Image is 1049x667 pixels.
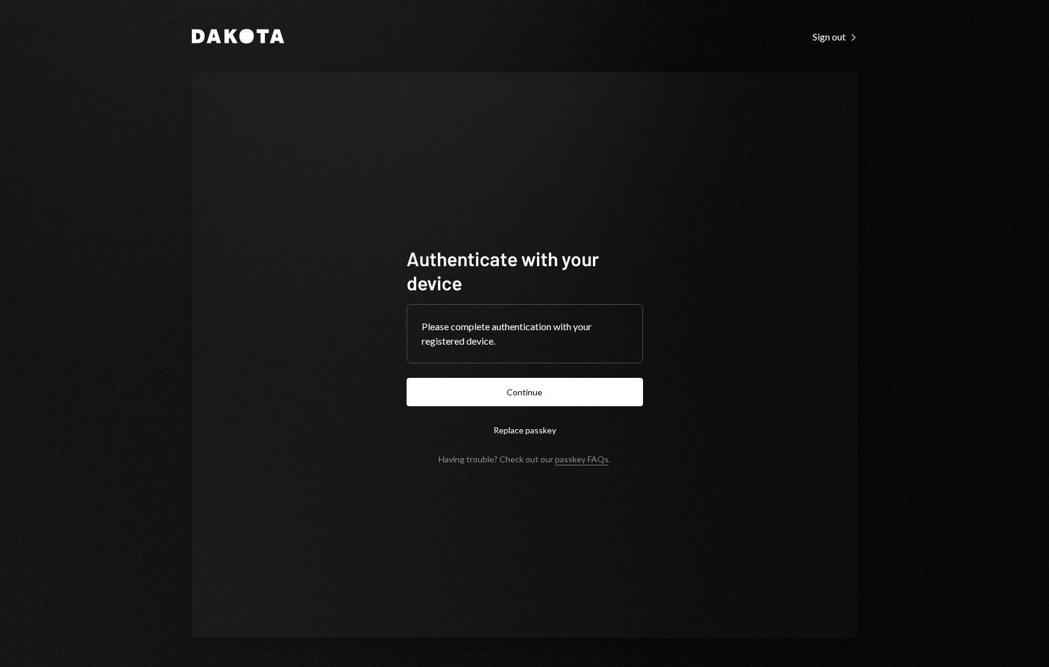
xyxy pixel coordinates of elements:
[813,30,858,43] a: Sign out
[407,378,643,406] button: Continue
[813,31,858,43] div: Sign out
[407,416,643,444] button: Replace passkey
[555,454,609,465] a: passkey FAQs
[407,246,643,295] h1: Authenticate with your device
[439,454,610,464] div: Having trouble? Check out our .
[422,319,628,348] div: Please complete authentication with your registered device.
